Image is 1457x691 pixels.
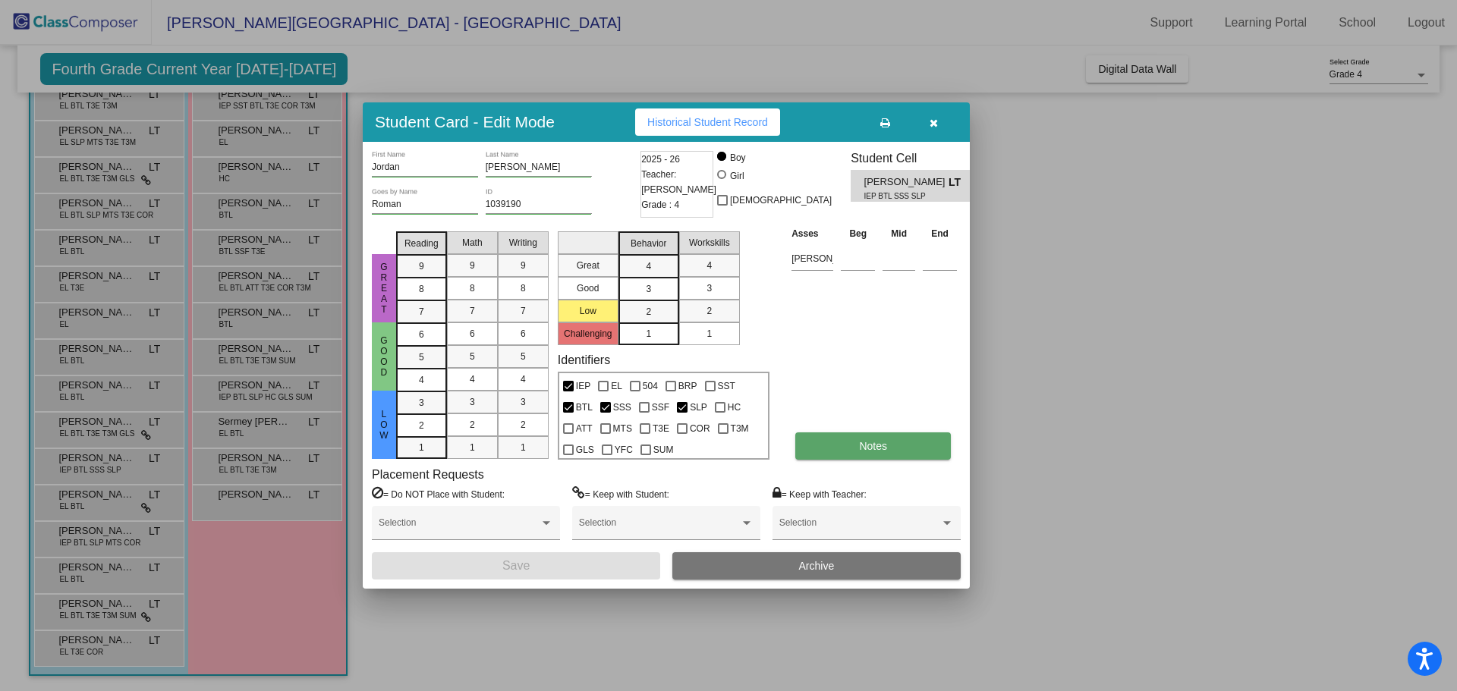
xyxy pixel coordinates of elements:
span: 4 [706,259,712,272]
span: 7 [521,304,526,318]
span: Save [502,559,530,572]
span: 1 [646,327,651,341]
h3: Student Cell [851,151,983,165]
span: BRP [678,377,697,395]
label: = Do NOT Place with Student: [372,486,505,501]
span: 4 [419,373,424,387]
span: Great [377,262,391,315]
label: Placement Requests [372,467,484,482]
span: 5 [521,350,526,363]
span: 8 [521,281,526,295]
span: 1 [706,327,712,341]
span: T3E [653,419,669,438]
th: Beg [837,225,879,242]
span: IEP BTL SSS SLP [864,190,938,202]
span: HC [728,398,741,416]
span: MTS [613,419,632,438]
span: Workskills [689,236,730,250]
span: 2 [706,304,712,318]
input: goes by name [372,199,478,210]
span: 6 [521,327,526,341]
span: 2 [470,418,475,432]
span: [PERSON_NAME] [864,174,949,190]
h3: Student Card - Edit Mode [375,112,555,131]
span: 4 [646,259,651,273]
span: 8 [470,281,475,295]
span: 9 [521,259,526,272]
span: Reading [404,237,439,250]
span: SSS [613,398,631,416]
span: 2 [419,419,424,432]
span: 6 [470,327,475,341]
span: 1 [419,441,424,454]
span: 3 [470,395,475,409]
span: [DEMOGRAPHIC_DATA] [730,191,832,209]
span: 9 [419,259,424,273]
span: Low [377,409,391,441]
span: 8 [419,282,424,296]
span: Grade : 4 [641,197,679,212]
span: BTL [576,398,593,416]
span: 2025 - 26 [641,152,680,167]
span: ATT [576,419,593,438]
div: Girl [729,169,744,183]
span: SUM [653,441,674,459]
span: SSF [652,398,669,416]
span: 7 [419,305,424,319]
span: 1 [470,441,475,454]
span: Notes [859,440,887,452]
span: 2 [646,305,651,319]
span: Writing [509,236,537,250]
th: Mid [879,225,919,242]
span: 3 [646,282,651,296]
span: T3M [731,419,749,438]
span: 4 [470,372,475,386]
span: Historical Student Record [647,116,768,128]
div: Boy [729,151,746,165]
span: GLS [576,441,594,459]
span: IEP [576,377,590,395]
span: SLP [690,398,707,416]
th: Asses [788,225,837,242]
span: 1 [521,441,526,454]
span: 2 [521,418,526,432]
span: 9 [470,259,475,272]
span: 3 [521,395,526,409]
span: YFC [615,441,633,459]
button: Save [372,552,660,579]
span: 7 [470,304,475,318]
span: Teacher: [PERSON_NAME] [641,167,716,197]
span: Behavior [631,237,666,250]
button: Historical Student Record [635,108,780,136]
span: Math [462,236,483,250]
span: 3 [419,396,424,410]
span: Good [377,335,391,378]
span: 5 [470,350,475,363]
label: = Keep with Teacher: [773,486,867,501]
span: 504 [643,377,658,395]
th: End [919,225,961,242]
span: SST [718,377,735,395]
input: assessment [791,247,833,270]
button: Notes [795,432,951,460]
span: 5 [419,350,424,364]
span: 4 [521,372,526,386]
span: Archive [799,560,835,572]
label: Identifiers [558,353,610,367]
input: Enter ID [486,199,592,210]
span: EL [611,377,622,395]
span: LT [949,174,970,190]
span: COR [690,419,710,438]
button: Archive [672,552,961,579]
span: 6 [419,328,424,341]
label: = Keep with Student: [572,486,669,501]
span: 3 [706,281,712,295]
